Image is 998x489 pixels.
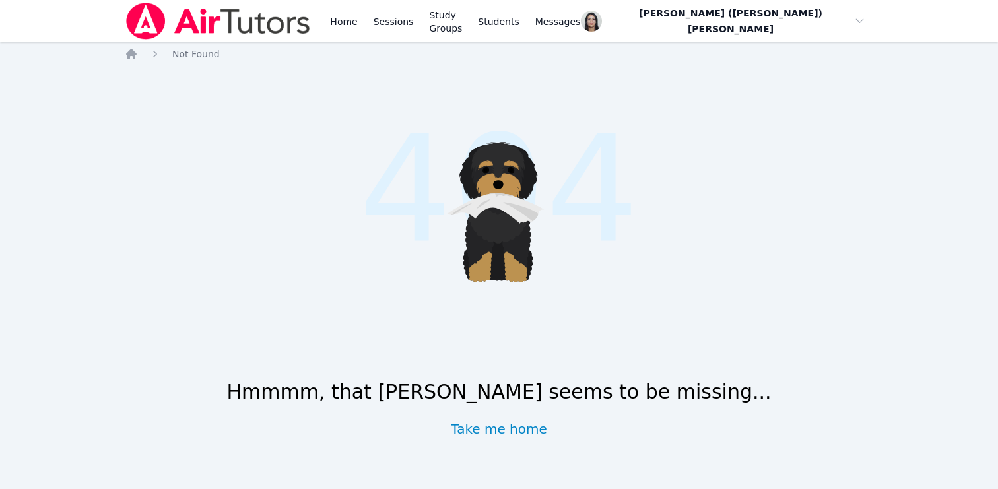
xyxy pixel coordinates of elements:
a: Take me home [451,420,547,438]
h1: Hmmmm, that [PERSON_NAME] seems to be missing... [226,380,771,404]
span: 404 [359,80,639,300]
a: Not Found [172,48,220,61]
img: Air Tutors [125,3,312,40]
nav: Breadcrumb [125,48,873,61]
span: Not Found [172,49,220,59]
span: Messages [535,15,581,28]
